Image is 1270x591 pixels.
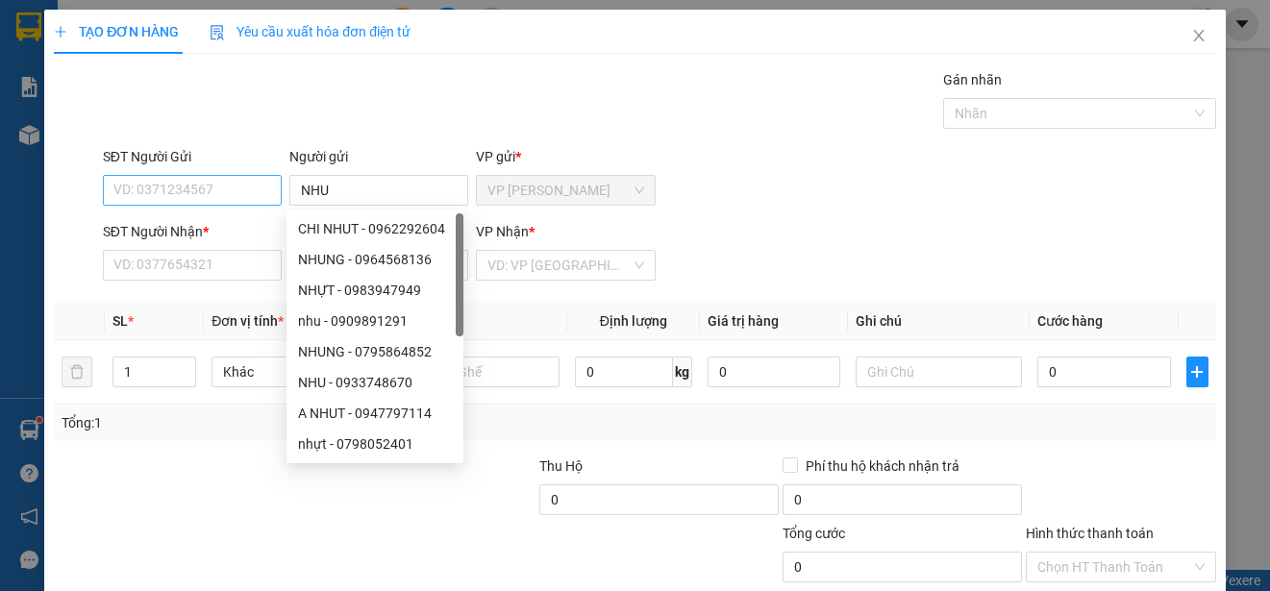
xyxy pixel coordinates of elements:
div: nhựt - 0798052401 [298,433,452,455]
span: VP Cao Tốc [487,176,643,205]
div: 30.000 [183,124,385,151]
label: Hình thức thanh toán [1026,526,1154,541]
input: VD: Bàn, Ghế [393,357,560,387]
div: Tổng: 1 [62,412,491,433]
div: nhựt - 0798052401 [286,429,463,459]
div: NHUNG - 0964568136 [286,244,463,275]
span: SL [112,313,128,329]
div: 0934648978 [186,86,383,112]
div: nhu - 0909891291 [286,306,463,336]
div: A NHUT - 0947797114 [298,403,452,424]
span: TẠO ĐƠN HÀNG [54,24,179,39]
th: Ghi chú [848,303,1030,340]
div: VP gửi [476,146,655,167]
input: Ghi Chú [856,357,1022,387]
div: NHU - 0933748670 [286,367,463,398]
label: Gán nhãn [943,72,1002,87]
div: 0937708098 [16,86,172,112]
span: Chưa cước : [183,129,269,149]
div: VP [PERSON_NAME] [16,16,172,62]
span: Yêu cầu xuất hóa đơn điện tử [210,24,411,39]
div: NHUNG - 0795864852 [298,341,452,362]
span: Tổng cước [783,526,845,541]
div: SĐT Người Nhận [103,221,282,242]
button: delete [62,357,92,387]
button: plus [1186,357,1208,387]
div: VP [GEOGRAPHIC_DATA] [186,16,383,62]
span: VP Nhận [476,224,529,239]
div: CHI NHUT - 0962292604 [286,213,463,244]
div: NHUNG - 0795864852 [286,336,463,367]
div: Người gửi [289,146,468,167]
button: Close [1172,10,1226,63]
span: kg [673,357,692,387]
span: Khác [223,357,366,386]
div: NHỰT - 0983947949 [298,280,452,301]
span: Phí thu hộ khách nhận trả [798,456,967,477]
span: plus [54,25,67,38]
span: Nhận: [186,18,231,38]
img: icon [210,25,225,40]
div: SĐT Người Gửi [103,146,282,167]
span: Giá trị hàng [708,313,779,329]
span: Định lượng [600,313,667,329]
input: 0 [708,357,841,387]
span: Thu Hộ [539,458,583,474]
div: nhu - 0909891291 [298,310,452,332]
div: NHU - 0933748670 [298,372,452,393]
span: Cước hàng [1037,313,1103,329]
div: NHUNG - 0964568136 [298,249,452,270]
div: DAO [186,62,383,86]
div: CHI NHUT - 0962292604 [298,218,452,239]
span: Đơn vị tính [212,313,284,329]
div: NHỰT - 0983947949 [286,275,463,306]
span: close [1191,28,1207,43]
div: LE [16,62,172,86]
span: Gửi: [16,18,46,38]
span: plus [1187,364,1208,380]
div: A NHUT - 0947797114 [286,398,463,429]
